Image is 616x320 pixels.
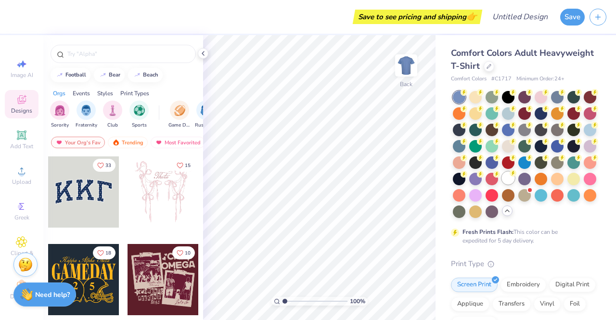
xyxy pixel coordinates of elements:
button: filter button [168,101,191,129]
span: Comfort Colors Adult Heavyweight T-Shirt [451,47,594,72]
div: Your Org's Fav [51,137,105,148]
div: Transfers [492,297,531,311]
img: trending.gif [112,139,120,146]
button: filter button [103,101,122,129]
img: trend_line.gif [133,72,141,78]
div: Vinyl [534,297,561,311]
strong: Fresh Prints Flash: [462,228,513,236]
span: Rush & Bid [195,122,217,129]
span: Minimum Order: 24 + [516,75,565,83]
button: Like [172,159,195,172]
img: Sorority Image [54,105,65,116]
img: Club Image [107,105,118,116]
div: Most Favorited [151,137,205,148]
div: Screen Print [451,278,498,292]
button: football [51,68,90,82]
div: Foil [564,297,586,311]
img: trend_line.gif [99,72,107,78]
span: # C1717 [491,75,512,83]
div: football [65,72,86,77]
button: Like [172,246,195,259]
button: filter button [129,101,149,129]
button: Like [93,159,115,172]
img: trend_line.gif [56,72,64,78]
span: 100 % [350,297,365,306]
span: 33 [105,163,111,168]
div: This color can be expedited for 5 day delivery. [462,228,581,245]
span: Fraternity [76,122,97,129]
button: beach [128,68,163,82]
img: Back [397,56,416,75]
div: Embroidery [500,278,546,292]
input: Untitled Design [485,7,555,26]
img: Game Day Image [174,105,185,116]
input: Try "Alpha" [66,49,190,59]
span: Upload [12,178,31,186]
span: Clipart & logos [5,249,38,265]
span: Game Day [168,122,191,129]
strong: Need help? [35,290,70,299]
span: Add Text [10,142,33,150]
div: Events [73,89,90,98]
span: 18 [105,251,111,256]
div: filter for Rush & Bid [195,101,217,129]
span: 10 [185,251,191,256]
button: Save [560,9,585,26]
div: Back [400,80,412,89]
div: bear [109,72,120,77]
div: Save to see pricing and shipping [355,10,480,24]
img: Rush & Bid Image [201,105,212,116]
div: Orgs [53,89,65,98]
div: filter for Sports [129,101,149,129]
button: filter button [50,101,69,129]
div: filter for Fraternity [76,101,97,129]
span: Designs [11,107,32,115]
span: Decorate [10,293,33,300]
span: Comfort Colors [451,75,487,83]
div: filter for Sorority [50,101,69,129]
img: most_fav.gif [155,139,163,146]
span: Greek [14,214,29,221]
div: filter for Game Day [168,101,191,129]
img: most_fav.gif [55,139,63,146]
span: Club [107,122,118,129]
button: filter button [76,101,97,129]
div: Digital Print [549,278,596,292]
div: Print Types [120,89,149,98]
span: 👉 [466,11,477,22]
img: Fraternity Image [81,105,91,116]
span: 15 [185,163,191,168]
div: Print Type [451,258,597,269]
div: filter for Club [103,101,122,129]
div: Styles [97,89,113,98]
div: Applique [451,297,489,311]
span: Sorority [51,122,69,129]
div: beach [143,72,158,77]
div: Trending [108,137,148,148]
span: Image AI [11,71,33,79]
span: Sports [132,122,147,129]
button: bear [94,68,125,82]
button: Like [93,246,115,259]
button: filter button [195,101,217,129]
img: Sports Image [134,105,145,116]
